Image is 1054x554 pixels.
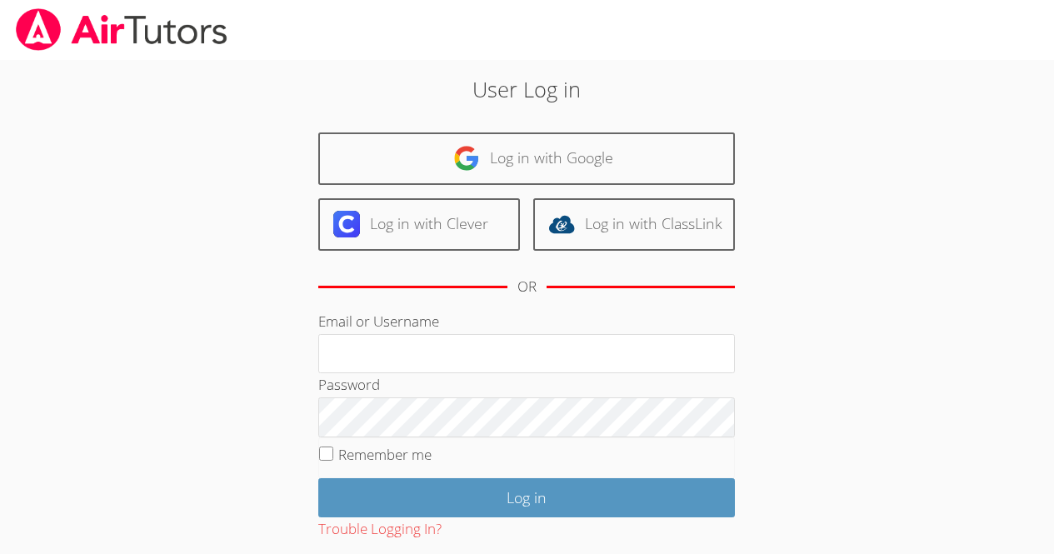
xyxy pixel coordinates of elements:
img: classlink-logo-d6bb404cc1216ec64c9a2012d9dc4662098be43eaf13dc465df04b49fa7ab582.svg [548,211,575,237]
div: OR [517,275,537,299]
img: clever-logo-6eab21bc6e7a338710f1a6ff85c0baf02591cd810cc4098c63d3a4b26e2feb20.svg [333,211,360,237]
label: Remember me [338,445,432,464]
label: Email or Username [318,312,439,331]
button: Trouble Logging In? [318,517,442,542]
a: Log in with Google [318,132,735,185]
a: Log in with ClassLink [533,198,735,251]
a: Log in with Clever [318,198,520,251]
h2: User Log in [242,73,812,105]
label: Password [318,375,380,394]
img: google-logo-50288ca7cdecda66e5e0955fdab243c47b7ad437acaf1139b6f446037453330a.svg [453,145,480,172]
input: Log in [318,478,735,517]
img: airtutors_banner-c4298cdbf04f3fff15de1276eac7730deb9818008684d7c2e4769d2f7ddbe033.png [14,8,229,51]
